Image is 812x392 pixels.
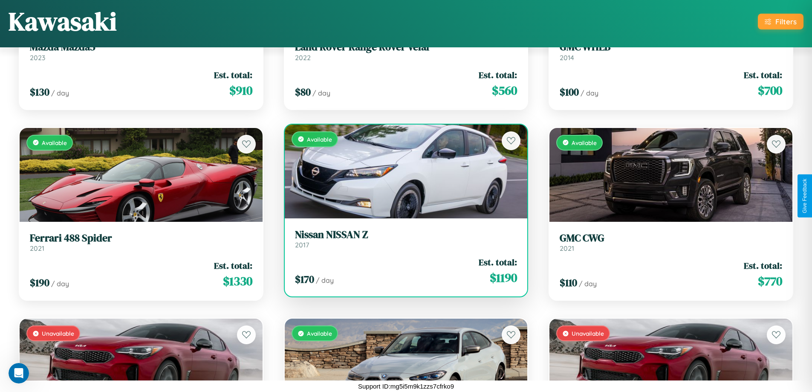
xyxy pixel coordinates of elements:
span: / day [312,89,330,97]
button: Filters [758,14,803,29]
h3: Ferrari 488 Spider [30,232,252,244]
span: Available [307,136,332,143]
span: / day [316,276,334,285]
span: / day [51,279,69,288]
span: Available [42,139,67,146]
span: $ 910 [229,82,252,99]
span: Available [307,330,332,337]
span: $ 1190 [490,269,517,286]
p: Support ID: mg5i5m9k1zzs7cfrko9 [358,380,454,392]
span: $ 100 [560,85,579,99]
span: 2022 [295,53,311,62]
span: $ 190 [30,276,49,290]
iframe: Intercom live chat [9,363,29,383]
span: $ 130 [30,85,49,99]
span: $ 80 [295,85,311,99]
span: $ 770 [758,273,782,290]
span: / day [51,89,69,97]
span: Unavailable [572,330,604,337]
span: 2021 [560,244,574,253]
span: 2021 [30,244,44,253]
span: $ 110 [560,276,577,290]
h3: GMC WHEB [560,41,782,53]
h3: Mazda Mazda5 [30,41,252,53]
span: Est. total: [479,256,517,268]
span: / day [581,89,598,97]
span: 2014 [560,53,574,62]
span: Unavailable [42,330,74,337]
span: 2023 [30,53,45,62]
span: $ 700 [758,82,782,99]
h3: Nissan NISSAN Z [295,229,517,241]
a: Mazda Mazda52023 [30,41,252,62]
span: Est. total: [479,69,517,81]
span: Est. total: [744,259,782,272]
h3: GMC CWG [560,232,782,244]
span: Est. total: [214,259,252,272]
a: Nissan NISSAN Z2017 [295,229,517,250]
span: Est. total: [744,69,782,81]
a: GMC WHEB2014 [560,41,782,62]
span: 2017 [295,241,309,249]
span: $ 170 [295,272,314,286]
a: Ferrari 488 Spider2021 [30,232,252,253]
span: Available [572,139,597,146]
span: $ 1330 [223,273,252,290]
span: $ 560 [492,82,517,99]
span: Est. total: [214,69,252,81]
span: / day [579,279,597,288]
h1: Kawasaki [9,4,117,39]
h3: Land Rover Range Rover Velar [295,41,517,53]
div: Give Feedback [802,179,808,213]
a: GMC CWG2021 [560,232,782,253]
div: Filters [775,17,797,26]
a: Land Rover Range Rover Velar2022 [295,41,517,62]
